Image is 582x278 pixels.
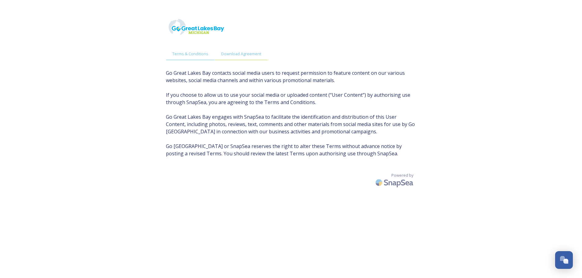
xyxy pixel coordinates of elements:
[374,175,416,190] img: SnapSea Logo
[221,51,261,57] span: Download Agreement
[555,251,573,269] button: Open Chat
[172,51,208,57] span: Terms & Conditions
[166,18,227,35] img: GoGreatHoriz_MISkies_RegionalTrails.png
[166,69,416,157] span: Go Great Lakes Bay contacts social media users to request permission to feature content on our va...
[391,172,413,178] span: Powered by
